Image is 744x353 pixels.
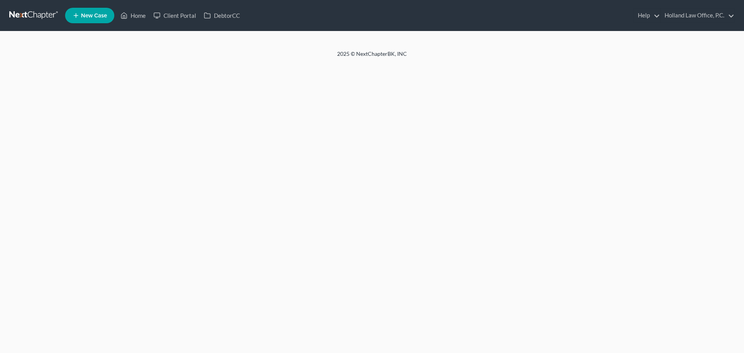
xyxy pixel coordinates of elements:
[151,50,593,64] div: 2025 © NextChapterBK, INC
[117,9,150,22] a: Home
[661,9,734,22] a: Holland Law Office, P.C.
[634,9,660,22] a: Help
[200,9,244,22] a: DebtorCC
[150,9,200,22] a: Client Portal
[65,8,114,23] new-legal-case-button: New Case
